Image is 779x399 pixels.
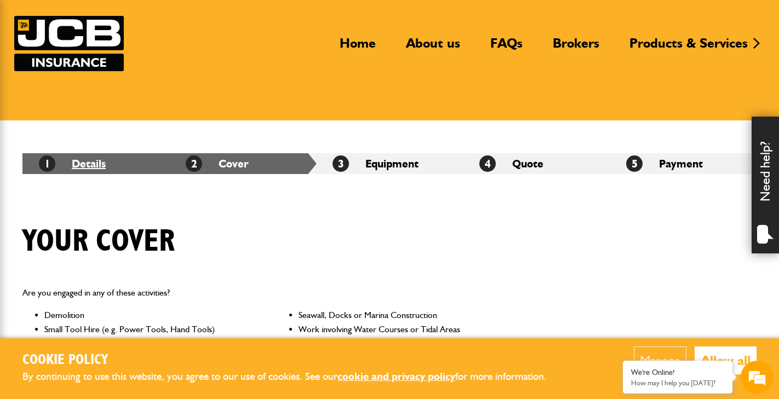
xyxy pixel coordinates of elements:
li: Quarrying, Mining or Tunnelling [299,336,506,350]
p: Are you engaged in any of these activities? [22,286,506,300]
li: Work involving Water Courses or Tidal Areas [299,322,506,337]
div: We're Online! [631,368,724,377]
button: Allow all [695,346,757,374]
li: Demolition [44,308,252,322]
span: 4 [479,155,496,172]
a: JCB Insurance Services [14,16,124,71]
button: Manage [634,346,686,374]
span: 1 [39,155,55,172]
a: 1Details [39,157,106,170]
h1: Your cover [22,223,175,260]
p: How may I help you today? [631,379,724,387]
img: JCB Insurance Services logo [14,16,124,71]
div: Need help? [752,117,779,253]
li: Cover [169,153,316,174]
li: Equipment [316,153,463,174]
a: cookie and privacy policy [337,370,455,383]
span: 3 [333,155,349,172]
a: About us [398,35,468,60]
li: Seawall, Docks or Marina Construction [299,308,506,322]
li: Payment [610,153,757,174]
li: Small Tool Hire (e.g. Power Tools, Hand Tools) [44,322,252,337]
span: 2 [186,155,202,172]
a: Products & Services [621,35,756,60]
li: Quote [463,153,610,174]
h2: Cookie Policy [22,352,565,369]
a: FAQs [482,35,531,60]
span: 5 [626,155,643,172]
a: Home [331,35,384,60]
a: Brokers [545,35,608,60]
p: By continuing to use this website, you agree to our use of cookies. See our for more information. [22,368,565,385]
li: Working on or from Barges [44,336,252,350]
